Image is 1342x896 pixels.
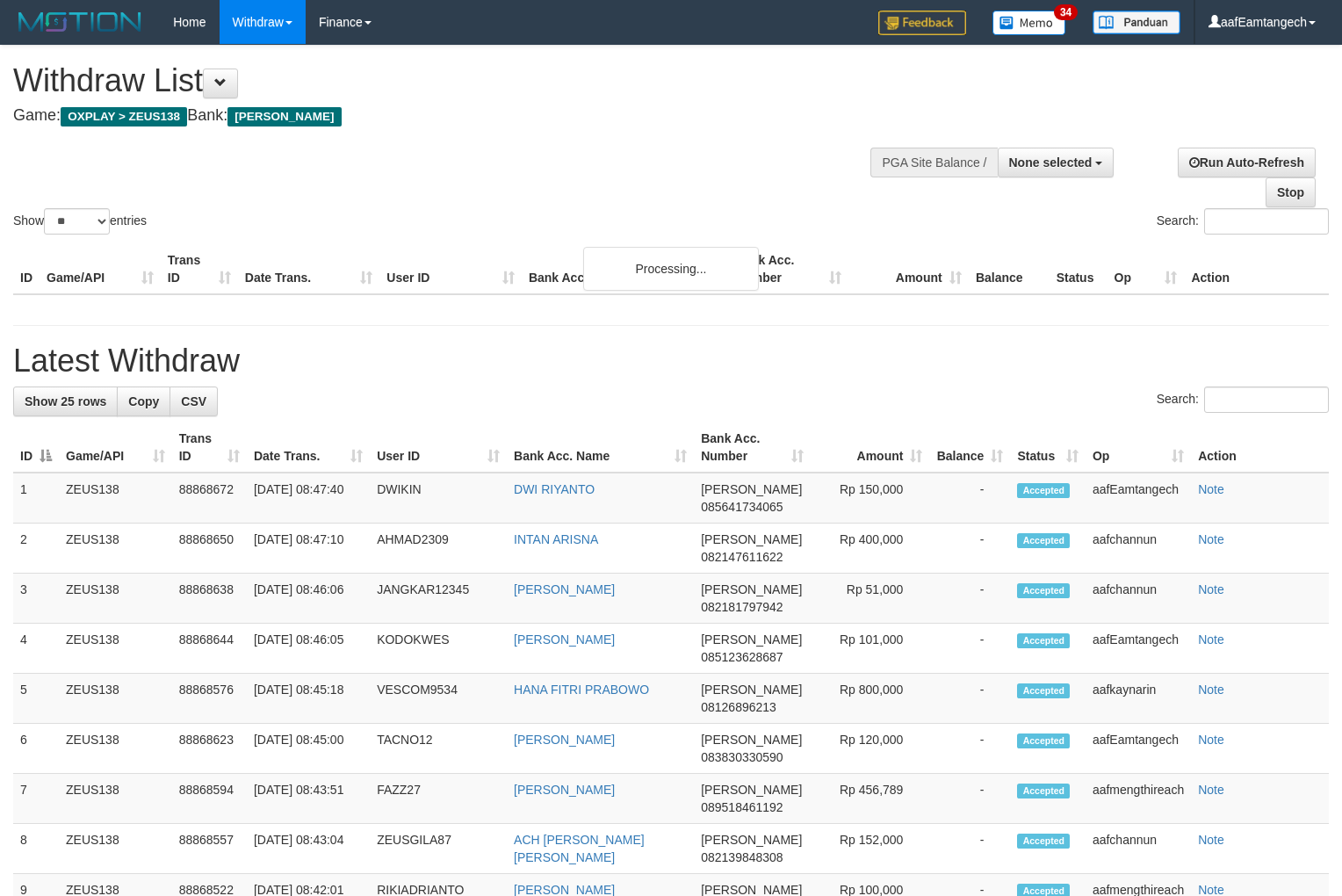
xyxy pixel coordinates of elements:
th: Date Trans.: activate to sort column ascending [247,423,370,473]
h1: Withdraw List [13,63,877,98]
td: aafEamtangech [1086,624,1191,674]
td: Rp 400,000 [811,524,929,574]
button: None selected [998,148,1115,177]
td: ZEUS138 [59,774,172,824]
input: Search: [1204,208,1329,235]
a: HANA FITRI PRABOWO [514,683,649,697]
td: Rp 101,000 [811,624,929,674]
span: Accepted [1017,533,1070,548]
td: - [929,674,1010,724]
th: ID: activate to sort column descending [13,423,59,473]
span: Copy 082181797942 to clipboard [701,600,783,614]
th: Bank Acc. Name: activate to sort column ascending [507,423,694,473]
td: Rp 51,000 [811,574,929,624]
td: ZEUS138 [59,824,172,874]
span: Accepted [1017,784,1070,798]
th: Op [1108,244,1185,294]
span: CSV [181,394,206,408]
th: Action [1191,423,1329,473]
th: ID [13,244,40,294]
td: 88868672 [172,473,247,524]
img: panduan.png [1093,11,1180,34]
td: JANGKAR12345 [370,574,507,624]
td: - [929,624,1010,674]
td: [DATE] 08:46:06 [247,574,370,624]
h1: Latest Withdraw [13,343,1329,379]
div: PGA Site Balance / [870,148,997,177]
th: Bank Acc. Number [728,244,848,294]
td: - [929,724,1010,774]
td: [DATE] 08:45:18 [247,674,370,724]
h4: Game: Bank: [13,107,877,125]
td: 3 [13,574,59,624]
a: Run Auto-Refresh [1178,148,1316,177]
th: User ID: activate to sort column ascending [370,423,507,473]
div: Processing... [583,247,759,291]
td: 1 [13,473,59,524]
th: Amount [848,244,969,294]
td: 2 [13,524,59,574]
td: aafchannun [1086,824,1191,874]
th: Status [1050,244,1108,294]
td: 5 [13,674,59,724]
span: Accepted [1017,633,1070,648]
td: aafmengthireach [1086,774,1191,824]
th: Game/API [40,244,161,294]
td: Rp 800,000 [811,674,929,724]
td: TACNO12 [370,724,507,774]
th: Amount: activate to sort column ascending [811,423,929,473]
td: [DATE] 08:47:40 [247,473,370,524]
span: [PERSON_NAME] [701,532,802,546]
td: 88868594 [172,774,247,824]
span: Copy 082139848308 to clipboard [701,850,783,864]
input: Search: [1204,387,1329,413]
td: ZEUS138 [59,574,172,624]
td: ZEUSGILA87 [370,824,507,874]
span: Show 25 rows [25,394,106,408]
span: Accepted [1017,683,1070,698]
span: OXPLAY > ZEUS138 [61,107,187,126]
td: 6 [13,724,59,774]
td: 8 [13,824,59,874]
span: [PERSON_NAME] [701,683,802,697]
td: [DATE] 08:43:04 [247,824,370,874]
th: Op: activate to sort column ascending [1086,423,1191,473]
a: Note [1198,683,1224,697]
span: Copy 085641734065 to clipboard [701,500,783,514]
label: Search: [1157,208,1329,235]
td: [DATE] 08:45:00 [247,724,370,774]
td: aafkaynarin [1086,674,1191,724]
th: Action [1184,244,1329,294]
td: aafchannun [1086,524,1191,574]
a: [PERSON_NAME] [514,582,615,596]
a: Stop [1266,177,1316,207]
td: 88868576 [172,674,247,724]
td: ZEUS138 [59,473,172,524]
th: Status: activate to sort column ascending [1010,423,1086,473]
span: Copy 089518461192 to clipboard [701,800,783,814]
th: Bank Acc. Name [522,244,728,294]
td: - [929,524,1010,574]
img: MOTION_logo.png [13,9,147,35]
a: Copy [117,387,170,416]
span: Copy 083830330590 to clipboard [701,750,783,764]
td: Rp 120,000 [811,724,929,774]
a: [PERSON_NAME] [514,632,615,647]
span: 34 [1054,4,1078,20]
a: Show 25 rows [13,387,118,416]
td: 88868644 [172,624,247,674]
td: 7 [13,774,59,824]
a: INTAN ARISNA [514,532,598,546]
th: Bank Acc. Number: activate to sort column ascending [694,423,811,473]
span: [PERSON_NAME] [701,482,802,496]
td: VESCOM9534 [370,674,507,724]
span: Accepted [1017,834,1070,849]
th: User ID [379,244,522,294]
span: Copy [128,394,159,408]
td: Rp 150,000 [811,473,929,524]
td: [DATE] 08:47:10 [247,524,370,574]
td: 88868623 [172,724,247,774]
td: - [929,824,1010,874]
td: AHMAD2309 [370,524,507,574]
th: Balance [969,244,1050,294]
